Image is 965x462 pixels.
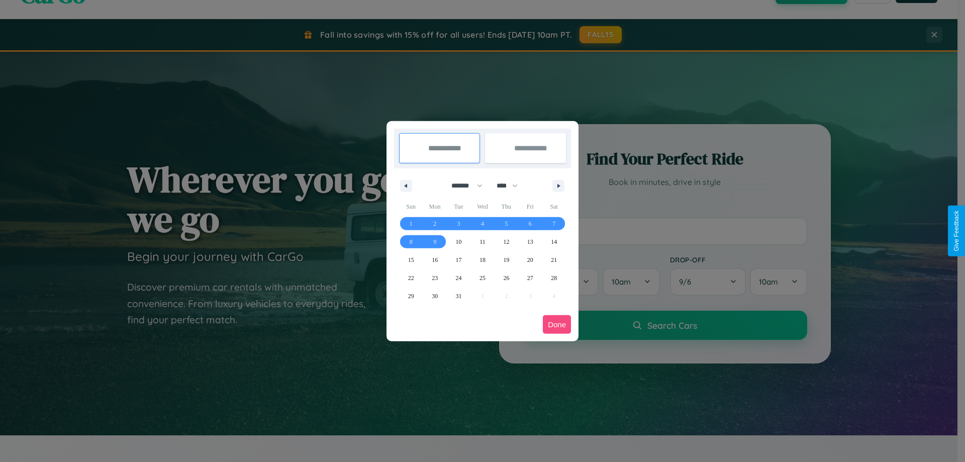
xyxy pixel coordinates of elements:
[470,269,494,287] button: 25
[495,269,518,287] button: 26
[542,215,566,233] button: 7
[447,287,470,305] button: 31
[503,233,509,251] span: 12
[495,199,518,215] span: Thu
[552,215,555,233] span: 7
[423,287,446,305] button: 30
[470,215,494,233] button: 4
[457,215,460,233] span: 3
[447,233,470,251] button: 10
[505,215,508,233] span: 5
[529,215,532,233] span: 6
[456,233,462,251] span: 10
[423,269,446,287] button: 23
[432,269,438,287] span: 23
[527,269,533,287] span: 27
[551,251,557,269] span: 21
[470,233,494,251] button: 11
[410,233,413,251] span: 8
[423,199,446,215] span: Mon
[399,269,423,287] button: 22
[518,251,542,269] button: 20
[447,199,470,215] span: Tue
[479,251,486,269] span: 18
[470,251,494,269] button: 18
[542,233,566,251] button: 14
[423,233,446,251] button: 9
[399,233,423,251] button: 8
[527,251,533,269] span: 20
[399,251,423,269] button: 15
[447,215,470,233] button: 3
[447,269,470,287] button: 24
[481,215,484,233] span: 4
[518,233,542,251] button: 13
[410,215,413,233] span: 1
[518,269,542,287] button: 27
[503,269,509,287] span: 26
[542,251,566,269] button: 21
[456,287,462,305] span: 31
[527,233,533,251] span: 13
[433,233,436,251] span: 9
[495,251,518,269] button: 19
[456,251,462,269] span: 17
[432,251,438,269] span: 16
[399,287,423,305] button: 29
[495,215,518,233] button: 5
[503,251,509,269] span: 19
[542,269,566,287] button: 28
[408,251,414,269] span: 15
[518,215,542,233] button: 6
[432,287,438,305] span: 30
[479,233,486,251] span: 11
[470,199,494,215] span: Wed
[456,269,462,287] span: 24
[408,269,414,287] span: 22
[399,215,423,233] button: 1
[408,287,414,305] span: 29
[423,251,446,269] button: 16
[447,251,470,269] button: 17
[479,269,486,287] span: 25
[953,211,960,251] div: Give Feedback
[542,199,566,215] span: Sat
[551,233,557,251] span: 14
[423,215,446,233] button: 2
[543,315,571,334] button: Done
[399,199,423,215] span: Sun
[433,215,436,233] span: 2
[495,233,518,251] button: 12
[518,199,542,215] span: Fri
[551,269,557,287] span: 28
